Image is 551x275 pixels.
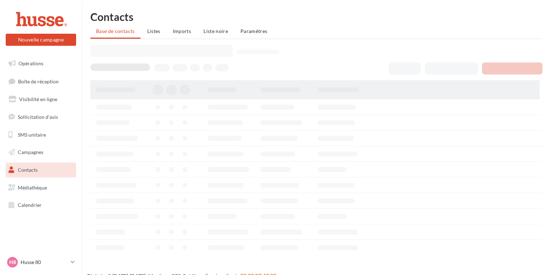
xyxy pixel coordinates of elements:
[4,74,78,89] a: Boîte de réception
[147,28,160,34] span: Listes
[4,163,78,177] a: Contacts
[4,56,78,71] a: Opérations
[9,259,16,266] span: H8
[6,34,76,46] button: Nouvelle campagne
[4,180,78,195] a: Médiathèque
[18,202,42,208] span: Calendrier
[18,60,43,66] span: Opérations
[4,92,78,107] a: Visibilité en ligne
[18,114,58,120] span: Sollicitation d'avis
[18,149,43,155] span: Campagnes
[18,131,46,137] span: SMS unitaire
[203,28,228,34] span: Liste noire
[90,11,542,22] h1: Contacts
[19,96,57,102] span: Visibilité en ligne
[4,110,78,125] a: Sollicitation d'avis
[4,127,78,142] a: SMS unitaire
[173,28,191,34] span: Imports
[240,28,267,34] span: Paramètres
[18,185,47,191] span: Médiathèque
[18,167,38,173] span: Contacts
[6,255,76,269] a: H8 Husse 80
[4,145,78,160] a: Campagnes
[4,198,78,213] a: Calendrier
[21,259,68,266] p: Husse 80
[18,78,59,84] span: Boîte de réception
